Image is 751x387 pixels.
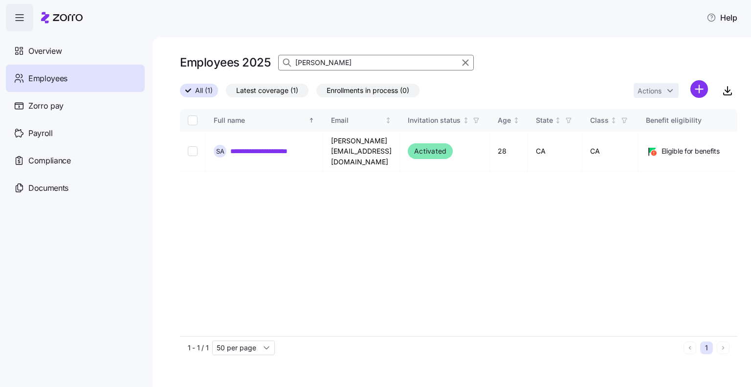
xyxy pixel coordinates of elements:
span: Zorro pay [28,100,64,112]
button: Previous page [684,341,696,354]
input: Select all records [188,115,198,125]
button: 1 [700,341,713,354]
div: Not sorted [554,117,561,124]
div: Sorted ascending [308,117,315,124]
a: Documents [6,174,145,202]
td: CA [528,132,582,172]
a: Compliance [6,147,145,174]
div: Not sorted [463,117,469,124]
div: Not sorted [513,117,520,124]
a: Zorro pay [6,92,145,119]
span: Compliance [28,155,71,167]
th: Invitation statusNot sorted [400,109,490,132]
th: AgeNot sorted [490,109,528,132]
input: Search Employees [278,55,474,70]
span: 1 - 1 / 1 [188,343,208,353]
th: Full nameSorted ascending [206,109,323,132]
div: Email [331,115,383,126]
h1: Employees 2025 [180,55,270,70]
span: Activated [414,145,446,157]
span: Overview [28,45,62,57]
td: 28 [490,132,528,172]
button: Next page [717,341,729,354]
th: StateNot sorted [528,109,582,132]
button: Help [699,8,745,27]
span: Documents [28,182,68,194]
td: CA [582,132,638,172]
a: Overview [6,37,145,65]
button: Actions [634,83,679,98]
svg: add icon [690,80,708,98]
a: Employees [6,65,145,92]
span: Payroll [28,127,53,139]
div: State [536,115,553,126]
span: All (1) [195,84,213,97]
input: Select record 1 [188,146,198,156]
td: [PERSON_NAME][EMAIL_ADDRESS][DOMAIN_NAME] [323,132,400,172]
div: Not sorted [385,117,392,124]
div: Full name [214,115,307,126]
a: Payroll [6,119,145,147]
th: EmailNot sorted [323,109,400,132]
div: Age [498,115,511,126]
span: Help [707,12,737,23]
span: S A [216,148,224,155]
span: Enrollments in process (0) [327,84,409,97]
span: Actions [638,88,662,94]
span: Latest coverage (1) [236,84,298,97]
div: Class [590,115,609,126]
span: Employees [28,72,67,85]
div: Not sorted [610,117,617,124]
div: Invitation status [408,115,461,126]
span: Eligible for benefits [662,146,720,156]
th: ClassNot sorted [582,109,638,132]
